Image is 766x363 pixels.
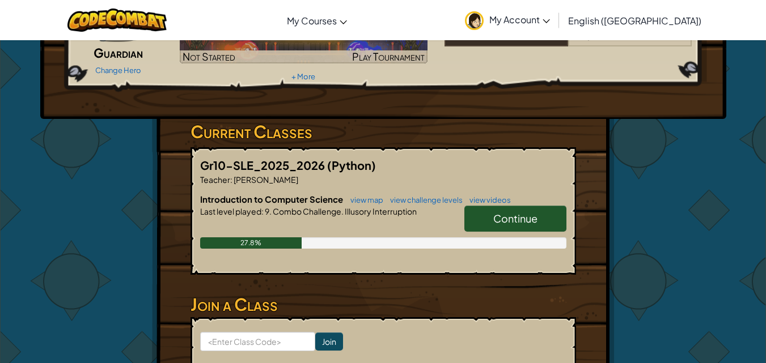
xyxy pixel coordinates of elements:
[261,206,264,216] span: :
[464,195,511,204] a: view videos
[445,36,692,49] a: Gr10-SLE_2025_2026#8/14players
[568,15,701,27] span: English ([GEOGRAPHIC_DATA])
[200,332,315,351] input: <Enter Class Code>
[230,174,232,185] span: :
[465,11,484,30] img: avatar
[200,174,230,185] span: Teacher
[493,212,538,225] span: Continue
[200,194,345,204] span: Introduction to Computer Science
[344,206,417,216] span: Illusory Interruption
[232,174,298,185] span: [PERSON_NAME]
[459,2,556,38] a: My Account
[191,292,576,317] h3: Join a Class
[200,237,302,249] div: 27.8%
[352,50,425,63] span: Play Tournament
[345,195,383,204] a: view map
[281,5,353,36] a: My Courses
[95,66,141,75] a: Change Hero
[264,206,344,216] span: 9. Combo Challenge.
[200,206,261,216] span: Last level played
[67,8,167,32] img: CodeCombat logo
[562,5,707,36] a: English ([GEOGRAPHIC_DATA])
[384,195,463,204] a: view challenge levels
[287,15,337,27] span: My Courses
[180,20,428,63] img: Golden Goal
[489,14,550,25] span: My Account
[94,45,143,61] span: Guardian
[327,158,376,172] span: (Python)
[183,50,235,63] span: Not Started
[291,72,315,81] a: + More
[200,158,327,172] span: Gr10-SLE_2025_2026
[180,20,428,63] a: Not StartedPlay Tournament
[191,119,576,144] h3: Current Classes
[315,332,343,351] input: Join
